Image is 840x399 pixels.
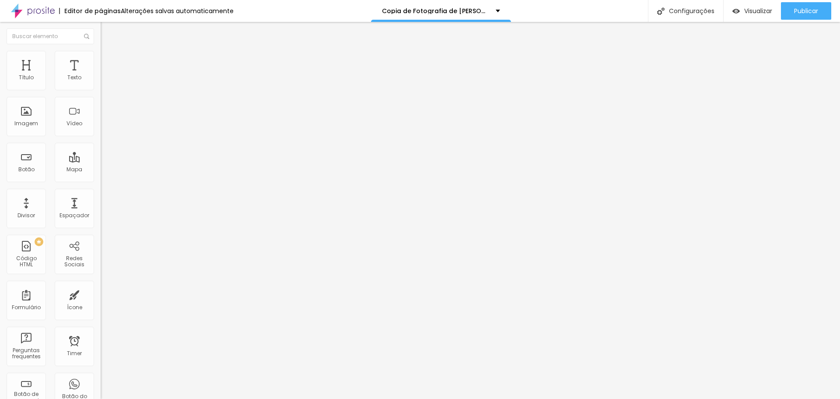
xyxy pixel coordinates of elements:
div: Formulário [12,304,41,311]
div: Título [19,74,34,81]
div: Espaçador [59,212,89,219]
img: Icone [657,7,665,15]
div: Botão [18,166,35,173]
img: Icone [84,34,89,39]
input: Buscar elemento [7,28,94,44]
div: Texto [67,74,81,81]
div: Perguntas frequentes [9,347,43,360]
span: Visualizar [744,7,772,14]
p: Copia de Fotografia de [PERSON_NAME] [GEOGRAPHIC_DATA] - [PERSON_NAME] Fotografia [382,8,489,14]
div: Ícone [67,304,82,311]
div: Código HTML [9,255,43,268]
button: Publicar [781,2,831,20]
div: Alterações salvas automaticamente [121,8,234,14]
button: Visualizar [724,2,781,20]
div: Imagem [14,120,38,127]
div: Timer [67,350,82,357]
span: Publicar [794,7,818,14]
div: Mapa [66,166,82,173]
div: Redes Sociais [57,255,91,268]
div: Editor de páginas [59,8,121,14]
div: Vídeo [66,120,82,127]
img: view-1.svg [732,7,740,15]
div: Divisor [17,212,35,219]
